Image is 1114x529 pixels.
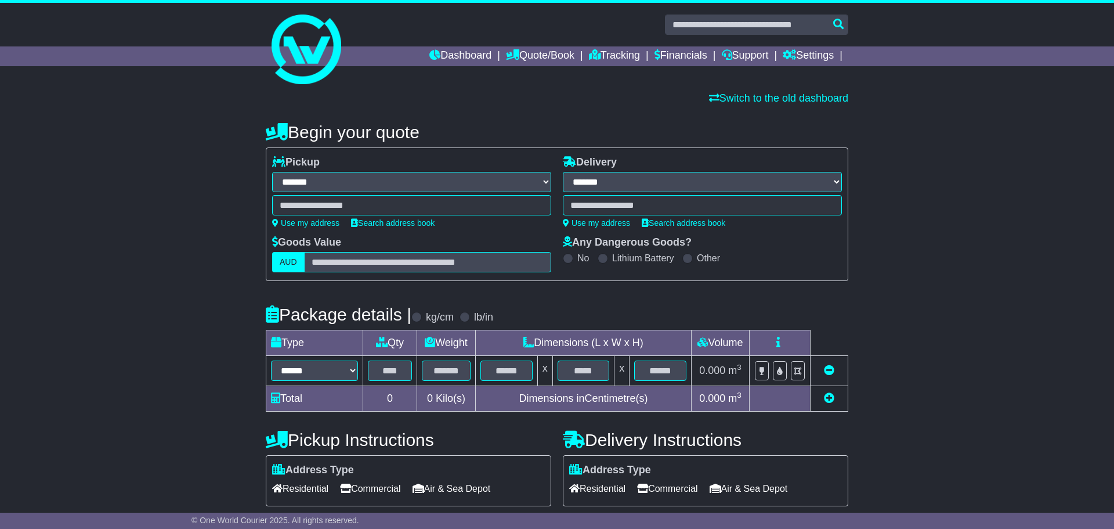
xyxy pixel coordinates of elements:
td: 0 [363,386,417,412]
label: lb/in [474,311,493,324]
a: Support [722,46,769,66]
td: x [537,356,552,386]
td: Dimensions in Centimetre(s) [475,386,691,412]
span: Air & Sea Depot [413,480,491,498]
a: Quote/Book [506,46,574,66]
label: Delivery [563,156,617,169]
span: m [728,365,742,376]
label: Address Type [569,464,651,477]
span: 0 [427,393,433,404]
a: Settings [783,46,834,66]
label: Any Dangerous Goods? [563,236,692,249]
a: Switch to the old dashboard [709,92,848,104]
h4: Delivery Instructions [563,430,848,449]
label: Address Type [272,464,354,477]
td: Weight [417,330,476,356]
td: Kilo(s) [417,386,476,412]
td: Total [266,386,363,412]
td: Dimensions (L x W x H) [475,330,691,356]
h4: Package details | [266,305,411,324]
td: Volume [691,330,749,356]
span: Commercial [340,480,400,498]
label: No [577,253,589,264]
span: 0.000 [699,393,725,404]
h4: Begin your quote [266,123,848,142]
span: Air & Sea Depot [710,480,788,498]
td: x [614,356,630,386]
label: Pickup [272,156,320,169]
label: AUD [272,252,305,272]
a: Remove this item [824,365,834,376]
label: kg/cm [426,311,454,324]
a: Financials [654,46,707,66]
span: Residential [569,480,625,498]
td: Qty [363,330,417,356]
span: m [728,393,742,404]
a: Add new item [824,393,834,404]
span: 0.000 [699,365,725,376]
td: Type [266,330,363,356]
a: Search address book [642,218,725,228]
span: Residential [272,480,328,498]
span: © One World Courier 2025. All rights reserved. [191,516,359,525]
sup: 3 [737,391,742,400]
label: Other [697,253,720,264]
a: Use my address [563,218,630,228]
label: Goods Value [272,236,341,249]
a: Dashboard [429,46,491,66]
a: Use my address [272,218,339,228]
a: Tracking [589,46,640,66]
label: Lithium Battery [612,253,674,264]
h4: Pickup Instructions [266,430,551,449]
a: Search address book [351,218,435,228]
sup: 3 [737,363,742,372]
span: Commercial [637,480,697,498]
